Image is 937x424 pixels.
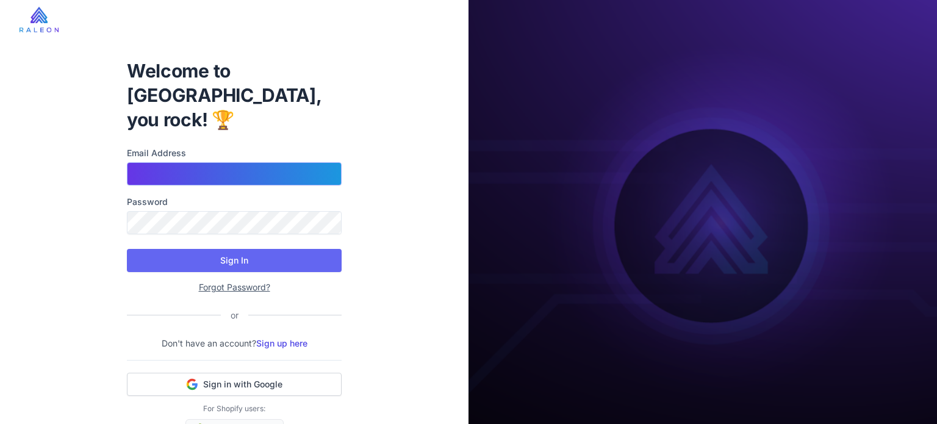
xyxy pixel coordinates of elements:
p: Don't have an account? [127,337,342,350]
div: or [221,309,248,322]
button: Sign in with Google [127,373,342,396]
span: Sign in with Google [203,378,282,390]
label: Password [127,195,342,209]
h1: Welcome to [GEOGRAPHIC_DATA], you rock! 🏆 [127,59,342,132]
p: For Shopify users: [127,403,342,414]
a: Forgot Password? [199,282,270,292]
label: Email Address [127,146,342,160]
img: raleon-logo-whitebg.9aac0268.jpg [20,7,59,32]
button: Sign In [127,249,342,272]
a: Sign up here [256,338,307,348]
